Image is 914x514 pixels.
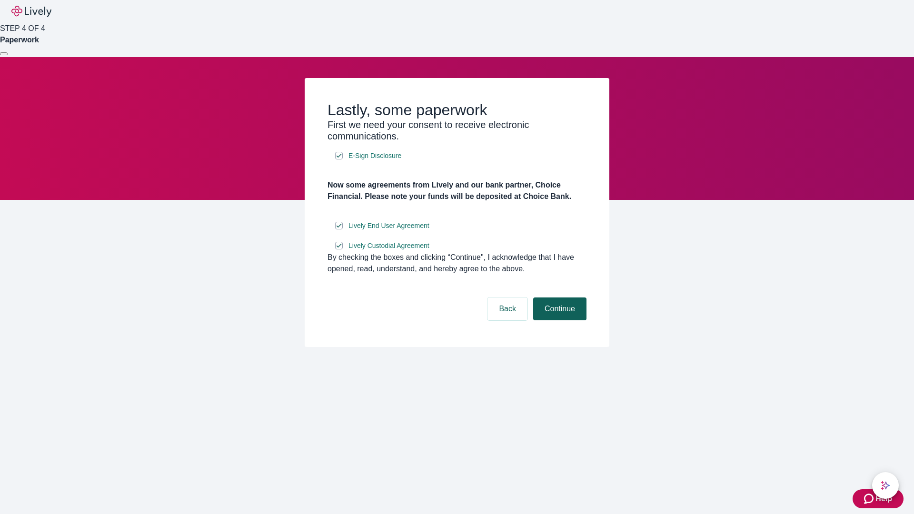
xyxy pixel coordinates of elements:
[348,151,401,161] span: E-Sign Disclosure
[328,101,586,119] h2: Lastly, some paperwork
[347,240,431,252] a: e-sign disclosure document
[487,297,527,320] button: Back
[881,481,890,490] svg: Lively AI Assistant
[864,493,875,504] svg: Zendesk support icon
[872,472,899,499] button: chat
[328,179,586,202] h4: Now some agreements from Lively and our bank partner, Choice Financial. Please note your funds wi...
[11,6,51,17] img: Lively
[347,150,403,162] a: e-sign disclosure document
[533,297,586,320] button: Continue
[853,489,904,508] button: Zendesk support iconHelp
[875,493,892,504] span: Help
[328,252,586,275] div: By checking the boxes and clicking “Continue", I acknowledge that I have opened, read, understand...
[348,241,429,251] span: Lively Custodial Agreement
[328,119,586,142] h3: First we need your consent to receive electronic communications.
[347,220,431,232] a: e-sign disclosure document
[348,221,429,231] span: Lively End User Agreement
